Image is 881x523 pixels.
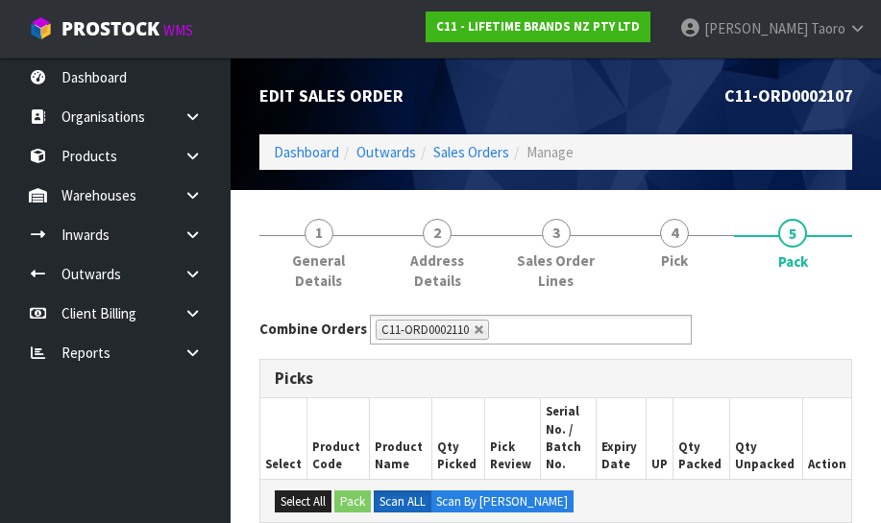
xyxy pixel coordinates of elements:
[542,219,571,248] span: 3
[811,19,845,37] span: Taoro
[423,219,452,248] span: 2
[163,21,193,39] small: WMS
[274,143,339,161] a: Dashboard
[729,398,802,479] th: Qty Unpacked
[305,219,333,248] span: 1
[597,398,647,479] th: Expiry Date
[356,143,416,161] a: Outwards
[661,250,688,271] span: Pick
[334,490,371,513] button: Pack
[433,143,509,161] a: Sales Orders
[307,398,370,479] th: Product Code
[778,251,808,272] span: Pack
[61,16,159,41] span: ProStock
[511,250,600,292] span: Sales Order Lines
[802,398,851,479] th: Action
[647,398,673,479] th: UP
[374,490,431,513] label: Scan ALL
[673,398,730,479] th: Qty Packed
[274,250,363,292] span: General Details
[275,490,331,513] button: Select All
[432,398,485,479] th: Qty Picked
[526,143,574,161] span: Manage
[259,319,367,339] label: Combine Orders
[724,84,852,107] span: C11-ORD0002107
[260,398,307,479] th: Select
[29,16,53,40] img: cube-alt.png
[436,18,640,35] strong: C11 - LIFETIME BRANDS NZ PTY LTD
[485,398,540,479] th: Pick Review
[392,250,481,292] span: Address Details
[426,12,650,42] a: C11 - LIFETIME BRANDS NZ PTY LTD
[275,369,837,388] h3: Picks
[381,321,469,338] span: C11-ORD0002110
[430,490,574,513] label: Scan By [PERSON_NAME]
[259,84,404,107] span: Edit Sales Order
[704,19,808,37] span: [PERSON_NAME]
[540,398,597,479] th: Serial No. / Batch No.
[660,219,689,248] span: 4
[778,219,807,248] span: 5
[369,398,431,479] th: Product Name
